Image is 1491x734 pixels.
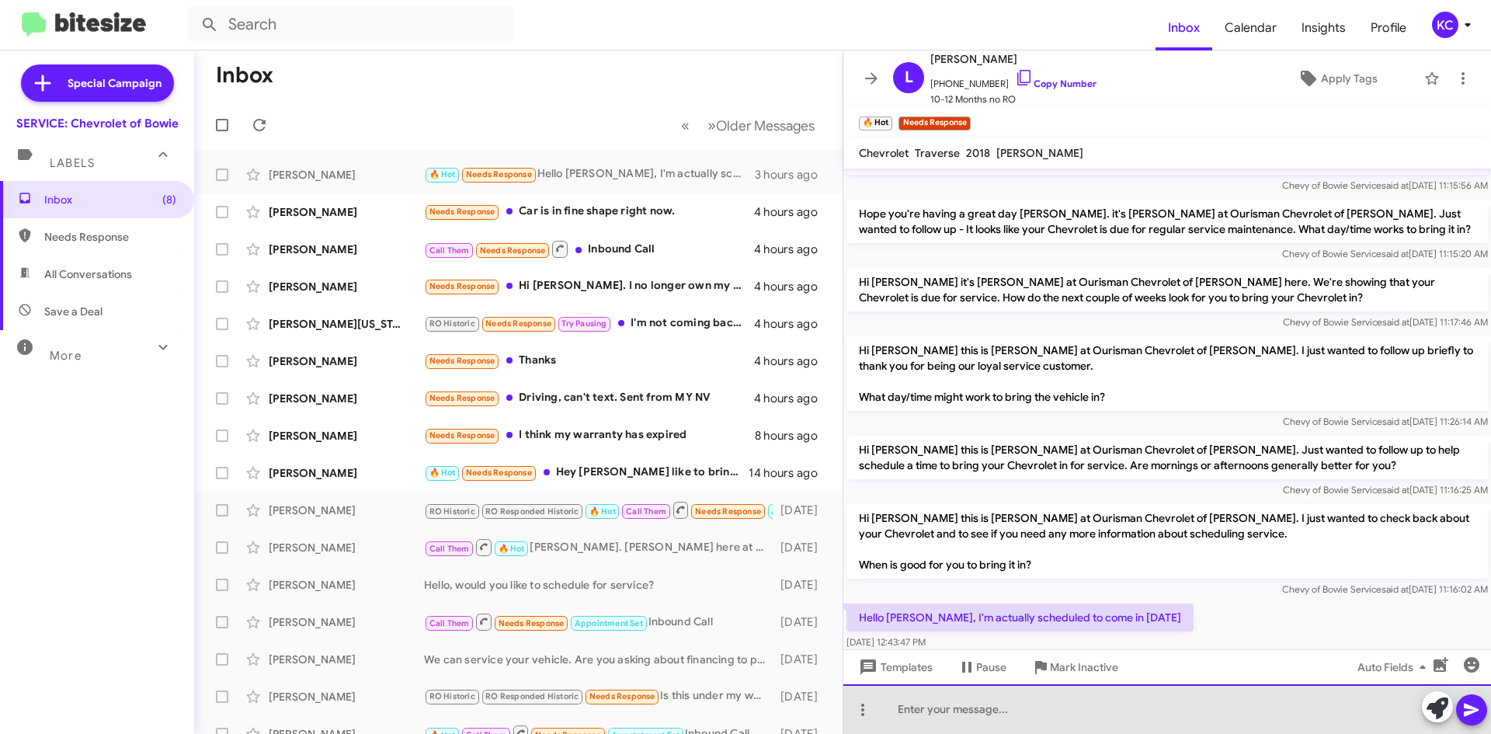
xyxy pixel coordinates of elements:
div: 4 hours ago [754,204,830,220]
span: Needs Response [499,618,565,628]
div: 4 hours ago [754,279,830,294]
span: Chevy of Bowie Service [DATE] 11:17:46 AM [1283,316,1488,328]
span: said at [1382,316,1409,328]
span: said at [1382,416,1409,427]
div: [PERSON_NAME] [269,503,424,518]
small: Needs Response [898,117,970,130]
div: [PERSON_NAME]. [PERSON_NAME] here at Ourisman Chevrolet Service. I just left a voicemail. Feel fr... [424,537,773,557]
div: [PERSON_NAME] [269,465,424,481]
a: Copy Number [1015,78,1097,89]
span: Inbox [44,192,176,207]
p: Hi [PERSON_NAME] this is [PERSON_NAME] at Ourisman Chevrolet of [PERSON_NAME]. I just wanted to c... [846,504,1488,579]
span: Try Pausing [561,318,606,329]
p: Hi [PERSON_NAME] it's [PERSON_NAME] at Ourisman Chevrolet of [PERSON_NAME] here. We're showing th... [846,268,1488,311]
div: Is this under my warranty or will I have to pay [424,687,773,705]
button: Next [698,110,824,141]
span: Needs Response [429,393,495,403]
span: All Conversations [44,266,132,282]
span: Needs Response [480,245,546,256]
p: Hi [PERSON_NAME] this is [PERSON_NAME] at Ourisman Chevrolet of [PERSON_NAME]. I just wanted to f... [846,336,1488,411]
a: Calendar [1212,5,1289,50]
span: Templates [856,653,933,681]
button: Previous [672,110,699,141]
div: [PERSON_NAME] [269,279,424,294]
div: 4 hours ago [754,391,830,406]
span: Needs Response [44,229,176,245]
button: Pause [945,653,1019,681]
div: [PERSON_NAME] [269,353,424,369]
span: Call Them [429,245,470,256]
div: 4 hours ago [754,242,830,257]
span: RO Historic [429,691,475,701]
span: Needs Response [429,207,495,217]
span: Chevy of Bowie Service [DATE] 11:15:20 AM [1282,248,1488,259]
a: Insights [1289,5,1358,50]
div: [PERSON_NAME] [269,391,424,406]
div: I think my warranty has expired [424,426,755,444]
span: 🔥 Hot [589,506,616,517]
span: Needs Response [429,281,495,291]
p: Hope you're having a great day [PERSON_NAME]. it's [PERSON_NAME] at Ourisman Chevrolet of [PERSON... [846,200,1488,243]
div: Hi [PERSON_NAME]. I no longer own my Chevy. Thank you!@ [424,277,754,295]
span: Appointment Set [575,618,643,628]
span: Chevy of Bowie Service [DATE] 11:15:56 AM [1282,179,1488,191]
span: said at [1382,583,1409,595]
span: 🔥 Hot [429,468,456,478]
button: Auto Fields [1345,653,1444,681]
span: Chevy of Bowie Service [DATE] 11:16:02 AM [1282,583,1488,595]
span: [PERSON_NAME] [930,50,1097,68]
div: [DATE] [773,614,830,630]
span: said at [1382,484,1409,496]
span: RO Historic [429,318,475,329]
span: Call Them [429,544,470,554]
span: said at [1382,179,1409,191]
span: Needs Response [695,506,761,517]
span: [DATE] 12:43:47 PM [846,636,926,648]
span: 10-12 Months no RO [930,92,1097,107]
div: [PERSON_NAME] [269,577,424,593]
div: [PERSON_NAME] [269,242,424,257]
button: Apply Tags [1257,64,1416,92]
h1: Inbox [216,63,273,88]
div: [PERSON_NAME] [269,428,424,444]
span: Older Messages [716,117,815,134]
span: More [50,349,82,363]
span: L [905,65,913,90]
div: [DATE] [773,577,830,593]
span: Needs Response [589,691,655,701]
p: Hi [PERSON_NAME] this is [PERSON_NAME] at Ourisman Chevrolet of [PERSON_NAME]. Just wanted to fol... [846,436,1488,479]
span: RO Responded Historic [485,506,579,517]
div: [PERSON_NAME] [269,614,424,630]
span: Call Them [429,618,470,628]
p: Hello [PERSON_NAME], I'm actually scheduled to come in [DATE] [846,604,1194,631]
div: KC [1432,12,1458,38]
div: I'm not coming back because last time my tires were supposed to be rotated and they weren't. [424,315,754,332]
a: Profile [1358,5,1419,50]
div: 8 hours ago [755,428,830,444]
span: Needs Response [466,169,532,179]
span: 2018 [966,146,990,160]
div: Hey [PERSON_NAME] like to bring the car on [DATE] for oil change tire rotation I have a coupon wi... [424,464,749,482]
div: [PERSON_NAME][US_STATE] [269,316,424,332]
span: Save a Deal [44,304,103,319]
small: 🔥 Hot [859,117,892,130]
div: Driving, can't text. Sent from MY NV [424,389,754,407]
span: Apply Tags [1321,64,1378,92]
button: Mark Inactive [1019,653,1131,681]
div: [PERSON_NAME] [269,167,424,183]
span: 🔥 Hot [499,544,525,554]
div: Inbound Call [424,612,773,631]
div: [PERSON_NAME] [269,540,424,555]
div: 3 hours ago [755,167,830,183]
span: [PERSON_NAME] [996,146,1083,160]
div: 14 hours ago [749,465,830,481]
span: Pause [976,653,1006,681]
div: [DATE] [773,689,830,704]
div: Hello, would you like to schedule for service? [424,577,773,593]
span: Needs Response [429,356,495,366]
span: 🔥 Hot [429,169,456,179]
div: OK, thank you. I called and they already scheduled it for [DATE] at 11. [424,500,773,520]
span: Chevrolet [859,146,909,160]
